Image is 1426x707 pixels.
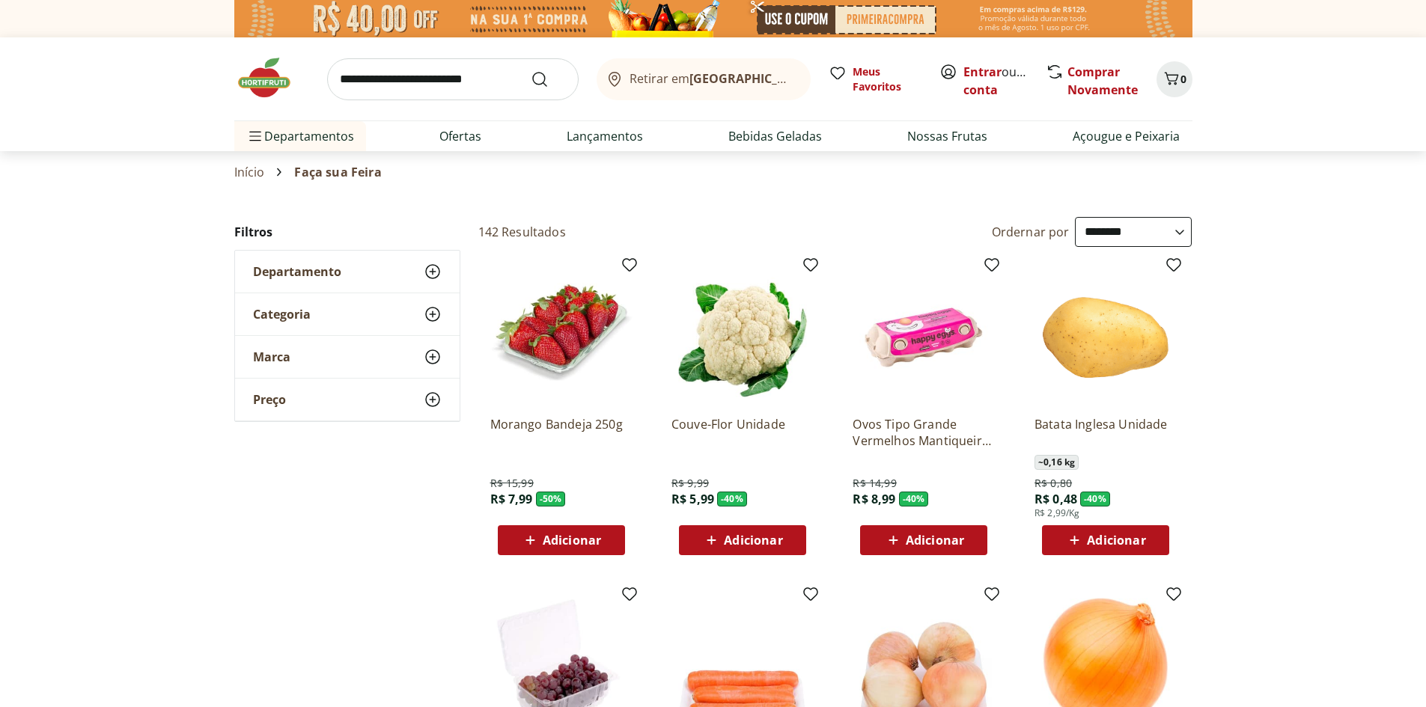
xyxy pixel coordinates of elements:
[853,64,921,94] span: Meus Favoritos
[853,416,995,449] a: Ovos Tipo Grande Vermelhos Mantiqueira Happy Eggs 10 Unidades
[1067,64,1138,98] a: Comprar Novamente
[899,492,929,506] span: - 40 %
[907,127,987,145] a: Nossas Frutas
[478,224,566,240] h2: 142 Resultados
[963,63,1030,99] span: ou
[543,534,601,546] span: Adicionar
[253,307,311,322] span: Categoria
[597,58,811,100] button: Retirar em[GEOGRAPHIC_DATA]/[GEOGRAPHIC_DATA]
[963,64,1046,98] a: Criar conta
[1180,72,1186,86] span: 0
[235,379,460,420] button: Preço
[689,70,942,87] b: [GEOGRAPHIC_DATA]/[GEOGRAPHIC_DATA]
[1035,507,1080,519] span: R$ 2,99/Kg
[671,476,709,491] span: R$ 9,99
[853,491,895,507] span: R$ 8,99
[671,491,714,507] span: R$ 5,99
[439,127,481,145] a: Ofertas
[724,534,782,546] span: Adicionar
[679,525,806,555] button: Adicionar
[294,165,381,179] span: Faça sua Feira
[860,525,987,555] button: Adicionar
[1087,534,1145,546] span: Adicionar
[253,349,290,364] span: Marca
[490,491,533,507] span: R$ 7,99
[246,118,264,154] button: Menu
[671,416,814,449] a: Couve-Flor Unidade
[253,264,341,279] span: Departamento
[327,58,579,100] input: search
[1073,127,1180,145] a: Açougue e Peixaria
[906,534,964,546] span: Adicionar
[728,127,822,145] a: Bebidas Geladas
[567,127,643,145] a: Lançamentos
[1042,525,1169,555] button: Adicionar
[490,416,633,449] a: Morango Bandeja 250g
[234,217,460,247] h2: Filtros
[235,293,460,335] button: Categoria
[1035,416,1177,449] a: Batata Inglesa Unidade
[853,476,896,491] span: R$ 14,99
[253,392,286,407] span: Preço
[235,251,460,293] button: Departamento
[1035,476,1072,491] span: R$ 0,80
[1035,262,1177,404] img: Batata Inglesa Unidade
[490,262,633,404] img: Morango Bandeja 250g
[630,72,795,85] span: Retirar em
[234,55,309,100] img: Hortifruti
[531,70,567,88] button: Submit Search
[1157,61,1192,97] button: Carrinho
[853,262,995,404] img: Ovos Tipo Grande Vermelhos Mantiqueira Happy Eggs 10 Unidades
[1035,491,1077,507] span: R$ 0,48
[671,262,814,404] img: Couve-Flor Unidade
[536,492,566,506] span: - 50 %
[1080,492,1110,506] span: - 40 %
[717,492,747,506] span: - 40 %
[1035,455,1079,470] span: ~ 0,16 kg
[246,118,354,154] span: Departamentos
[992,224,1070,240] label: Ordernar por
[498,525,625,555] button: Adicionar
[234,165,265,179] a: Início
[963,64,1002,80] a: Entrar
[490,476,534,491] span: R$ 15,99
[235,336,460,378] button: Marca
[829,64,921,94] a: Meus Favoritos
